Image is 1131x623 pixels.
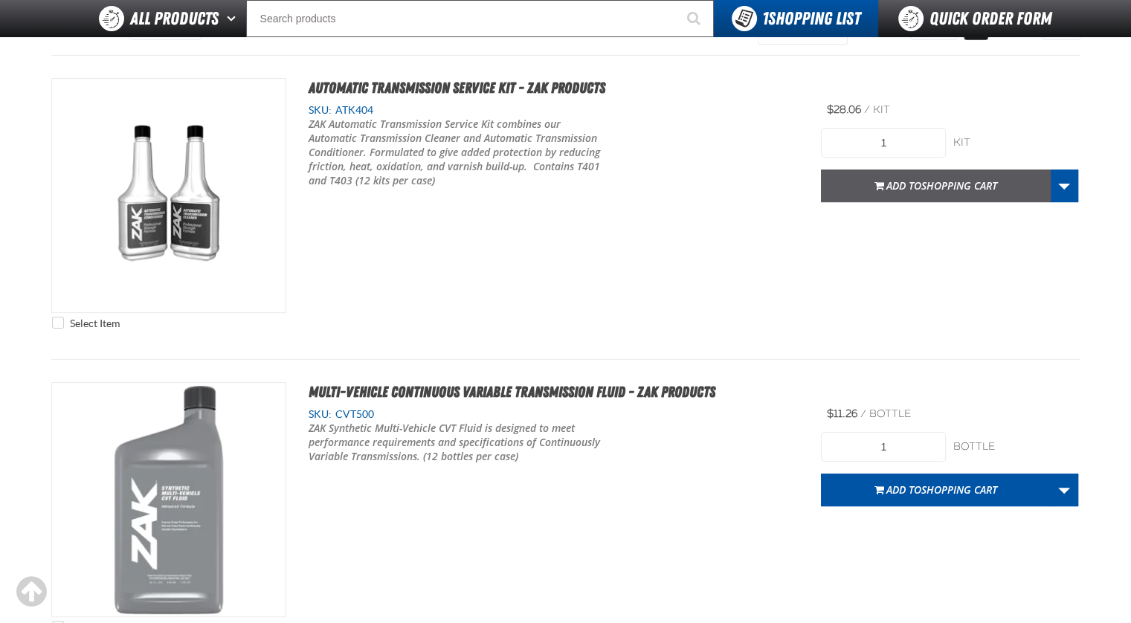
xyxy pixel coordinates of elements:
input: Product Quantity [821,432,946,462]
p: ZAK Synthetic Multi-Vehicle CVT Fluid is designed to meet performance requirements and specificat... [309,422,603,464]
span: Add to [886,482,997,497]
a: More Actions [1050,170,1078,202]
div: Scroll to the top [15,575,48,608]
button: Add toShopping Cart [821,474,1051,506]
button: Add toShopping Cart [821,170,1051,202]
span: Shopping Cart [921,178,997,193]
span: Shopping Cart [921,482,997,497]
p: ZAK Automatic Transmission Service Kit combines our Automatic Transmission Cleaner and Automatic ... [309,117,603,187]
a: Multi-Vehicle Continuous Variable Transmission Fluid - ZAK Products [309,383,715,401]
span: bottle [869,407,911,420]
input: Select Item [52,317,64,329]
: View Details of the Automatic Transmission Service Kit - ZAK Products [52,79,286,312]
span: Add to [886,178,997,193]
img: Automatic Transmission Service Kit - ZAK Products [52,79,286,312]
img: Multi-Vehicle Continuous Variable Transmission Fluid - ZAK Products [52,383,286,616]
strong: 1 [762,8,768,29]
div: kit [953,136,1078,150]
div: bottle [953,440,1078,454]
a: Automatic Transmission Service Kit - ZAK Products [309,79,605,97]
span: $28.06 [827,103,861,116]
: View Details of the Multi-Vehicle Continuous Variable Transmission Fluid - ZAK Products [52,383,286,616]
input: Product Quantity [821,128,946,158]
span: ATK404 [332,104,373,116]
div: SKU: [309,103,799,117]
a: More Actions [1050,474,1078,506]
div: SKU: [309,407,799,422]
span: kit [873,103,890,116]
span: / [864,103,870,116]
label: Select Item [52,317,120,331]
span: All Products [130,5,219,32]
span: $11.26 [827,407,857,420]
span: CVT500 [332,408,374,420]
span: Shopping List [762,8,860,29]
span: / [860,407,866,420]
